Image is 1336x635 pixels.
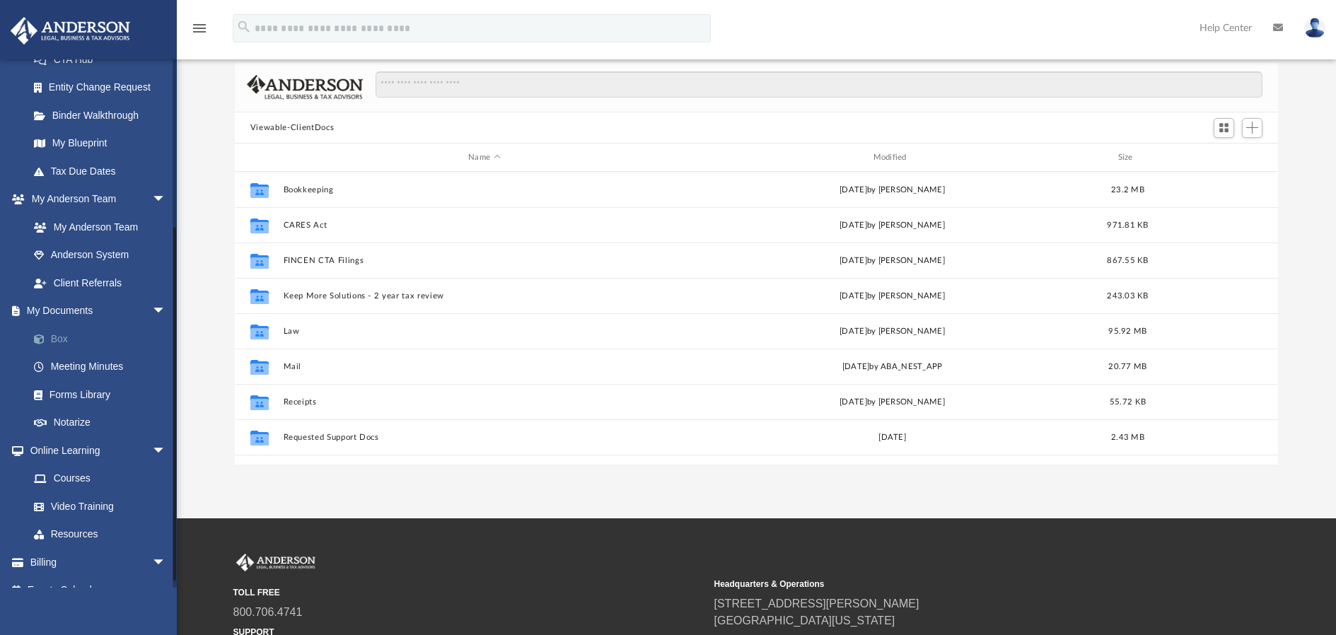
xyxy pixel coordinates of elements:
div: [DATE] by [PERSON_NAME] [691,325,1093,338]
span: 2.43 MB [1111,433,1144,441]
a: 800.706.4741 [233,606,303,618]
button: Requested Support Docs [283,433,685,442]
a: Video Training [20,492,173,520]
div: id [241,151,277,164]
span: 971.81 KB [1107,221,1148,229]
span: 243.03 KB [1107,292,1148,300]
img: Anderson Advisors Platinum Portal [233,554,318,572]
span: 20.77 MB [1108,363,1146,371]
a: Forms Library [20,380,180,409]
a: Online Learningarrow_drop_down [10,436,180,465]
button: Bookkeeping [283,185,685,194]
span: 55.72 KB [1110,398,1146,406]
small: TOLL FREE [233,586,704,599]
a: [STREET_ADDRESS][PERSON_NAME] [714,598,919,610]
i: menu [191,20,208,37]
a: Anderson System [20,241,180,269]
a: Binder Walkthrough [20,101,187,129]
input: Search files and folders [376,71,1262,98]
a: Tax Due Dates [20,157,187,185]
img: User Pic [1304,18,1325,38]
a: My Anderson Team [20,213,173,241]
span: arrow_drop_down [152,297,180,326]
span: arrow_drop_down [152,436,180,465]
span: 95.92 MB [1108,327,1146,335]
button: Switch to Grid View [1214,118,1235,138]
button: Add [1242,118,1263,138]
button: Keep More Solutions - 2 year tax review [283,291,685,301]
button: CARES Act [283,221,685,230]
a: Meeting Minutes [20,353,187,381]
a: [GEOGRAPHIC_DATA][US_STATE] [714,614,895,627]
button: Mail [283,362,685,371]
a: My Anderson Teamarrow_drop_down [10,185,180,214]
div: [DATE] by [PERSON_NAME] [691,184,1093,197]
a: Billingarrow_drop_down [10,548,187,576]
a: Resources [20,520,180,549]
div: [DATE] by [PERSON_NAME] [691,290,1093,303]
i: search [236,19,252,35]
span: arrow_drop_down [152,185,180,214]
div: [DATE] by ABA_NEST_APP [691,361,1093,373]
button: Viewable-ClientDocs [250,122,334,134]
div: [DATE] by [PERSON_NAME] [691,219,1093,232]
a: My Documentsarrow_drop_down [10,297,187,325]
a: My Blueprint [20,129,180,158]
a: menu [191,27,208,37]
a: Entity Change Request [20,74,187,102]
a: Box [20,325,187,353]
button: FINCEN CTA Filings [283,256,685,265]
div: [DATE] [691,431,1093,444]
div: [DATE] by [PERSON_NAME] [691,396,1093,409]
div: [DATE] by [PERSON_NAME] [691,255,1093,267]
span: 23.2 MB [1111,186,1144,194]
img: Anderson Advisors Platinum Portal [6,17,134,45]
span: arrow_drop_down [152,548,180,577]
small: Headquarters & Operations [714,578,1185,590]
span: 867.55 KB [1107,257,1148,264]
button: Law [283,327,685,336]
div: Size [1099,151,1156,164]
div: grid [235,172,1278,465]
div: Modified [691,151,1093,164]
a: Notarize [20,409,187,437]
a: Courses [20,465,180,493]
div: id [1162,151,1261,164]
a: Events Calendar [10,576,187,605]
a: Client Referrals [20,269,180,297]
button: Receipts [283,397,685,407]
div: Name [282,151,685,164]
